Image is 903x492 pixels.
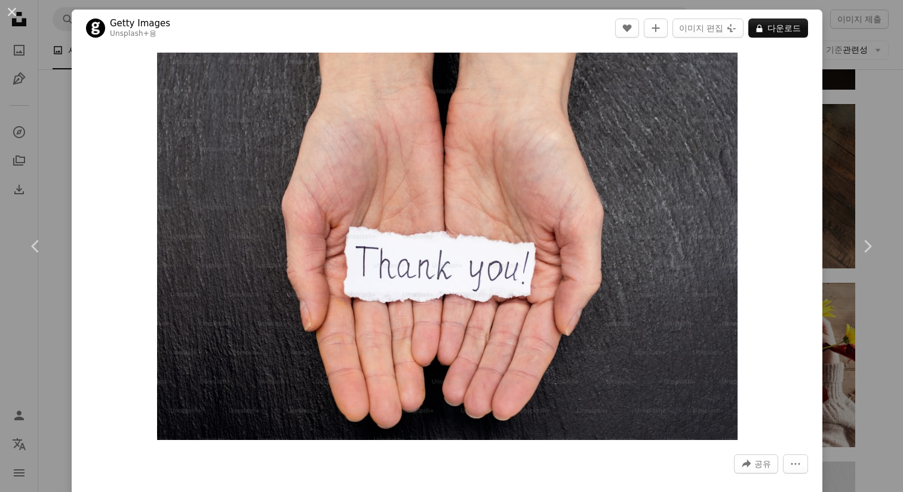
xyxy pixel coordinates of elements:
a: Unsplash+ [110,29,149,38]
img: 검은 배경에 감사합니다라는 문구가 새겨진 종이 한 장에. 흰 종이 한 장이 있는 사람의 손과 그 위에 새겨진 감사는 감사의 표시로 표시됩니다. [157,53,738,440]
button: 다운로드 [748,19,808,38]
span: 공유 [754,455,771,473]
button: 더 많은 작업 [783,454,808,473]
a: 다음 [831,189,903,304]
button: 이미지 편집 [672,19,744,38]
img: Getty Images의 프로필로 이동 [86,19,105,38]
a: Getty Images [110,17,170,29]
button: 이 이미지 공유 [734,454,778,473]
div: 용 [110,29,170,39]
button: 컬렉션에 추가 [644,19,668,38]
button: 좋아요 [615,19,639,38]
button: 이 이미지 확대 [157,53,738,440]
